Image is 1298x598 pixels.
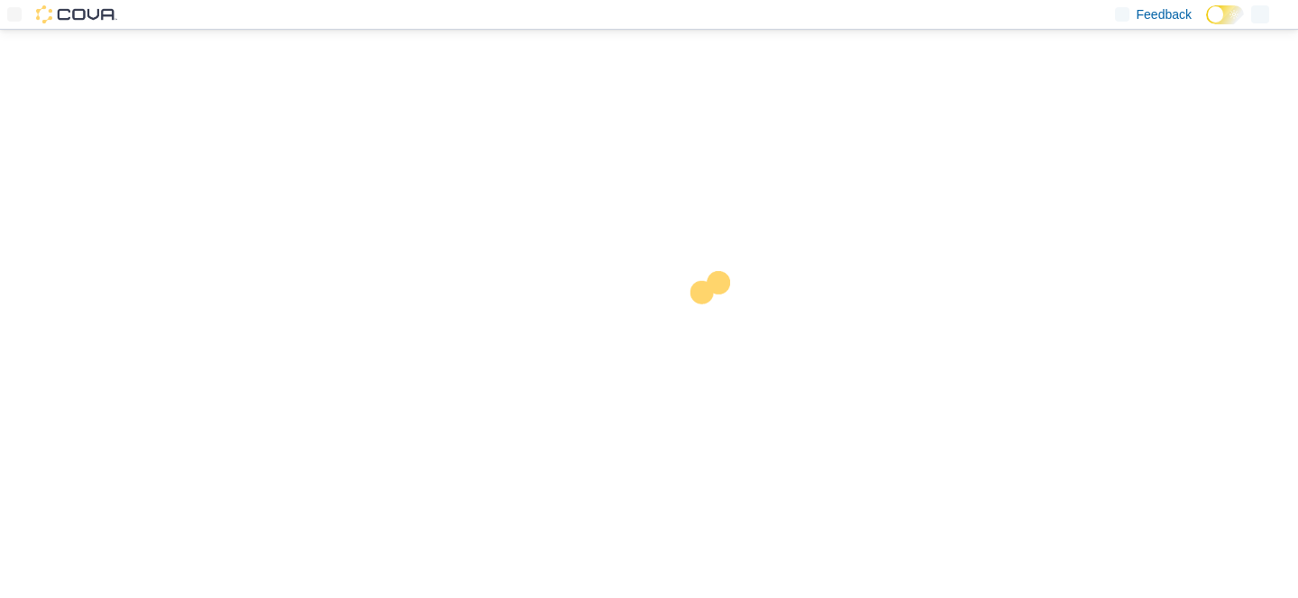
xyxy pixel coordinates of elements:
[1206,5,1244,24] input: Dark Mode
[36,5,117,23] img: Cova
[1137,5,1192,23] span: Feedback
[1206,24,1207,25] span: Dark Mode
[649,258,784,393] img: cova-loader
